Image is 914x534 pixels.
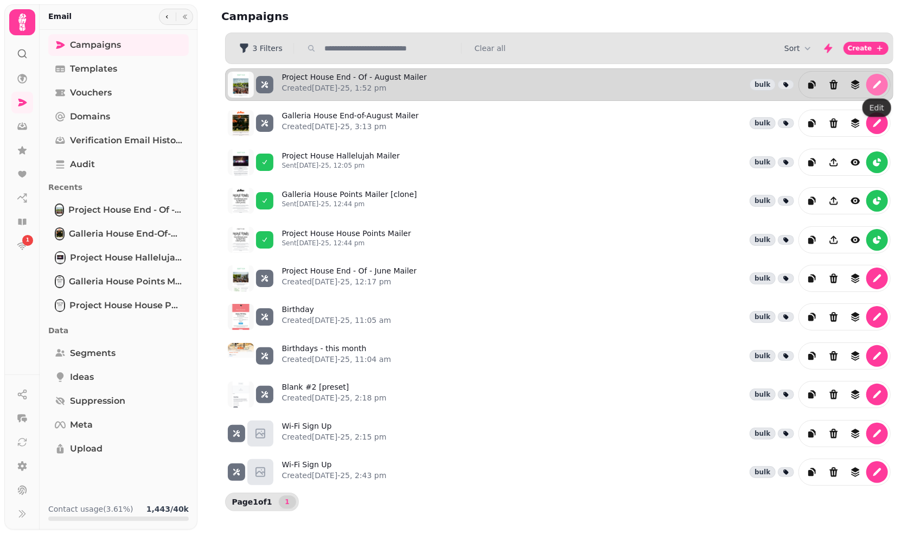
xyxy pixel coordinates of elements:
[282,276,417,287] p: Created [DATE]-25, 12:17 pm
[70,418,93,431] span: Meta
[843,42,889,55] button: Create
[69,299,182,312] span: Project House House Points Mailer
[228,227,254,253] img: aHR0cHM6Ly9zdGFtcGVkZS1zZXJ2aWNlLXByb2QtdGVtcGxhdGUtcHJldmlld3MuczMuZXUtd2VzdC0xLmFtYXpvbmF3cy5jb...
[70,62,117,75] span: Templates
[282,431,387,442] p: Created [DATE]-25, 2:15 pm
[823,423,845,444] button: Delete
[253,44,283,52] span: 3 Filters
[801,112,823,134] button: duplicate
[845,306,866,328] button: revisions
[70,134,182,147] span: Verification email history
[48,271,189,293] a: Galleria House Points Mailer [clone]Galleria House Points Mailer [clone]
[750,350,775,362] div: bulk
[750,389,775,400] div: bulk
[228,149,254,175] img: aHR0cHM6Ly9zdGFtcGVkZS1zZXJ2aWNlLXByb2QtdGVtcGxhdGUtcHJldmlld3MuczMuZXUtd2VzdC0xLmFtYXpvbmF3cy5jb...
[228,343,254,369] img: aHR0cHM6Ly9zdGFtcGVkZS1zZXJ2aWNlLXByb2QtdGVtcGxhdGUtcHJldmlld3MuczMuZXUtd2VzdC0xLmFtYXpvbmF3cy5jb...
[48,414,189,436] a: Meta
[26,237,29,244] span: 1
[845,190,866,212] button: view
[801,306,823,328] button: duplicate
[48,199,189,221] a: Project House End - Of - August MailerProject House End - Of - August Mailer
[56,276,63,287] img: Galleria House Points Mailer [clone]
[11,235,33,257] a: 1
[801,384,823,405] button: duplicate
[70,371,94,384] span: Ideas
[750,466,775,478] div: bulk
[823,190,845,212] button: Share campaign preview
[282,150,400,174] a: Project House Hallelujah MailerSent[DATE]-25, 12:05 pm
[801,74,823,96] button: duplicate
[282,265,417,291] a: Project House End - Of - June MailerCreated[DATE]-25, 12:17 pm
[48,106,189,128] a: Domains
[282,82,427,93] p: Created [DATE]-25, 1:52 pm
[282,421,387,447] a: Wi-Fi Sign UpCreated[DATE]-25, 2:15 pm
[282,354,392,365] p: Created [DATE]-25, 11:04 am
[48,11,72,22] h2: Email
[70,158,95,171] span: Audit
[801,461,823,483] button: duplicate
[866,384,888,405] button: edit
[68,204,182,217] span: Project House End - Of - August Mailer
[48,223,189,245] a: Galleria House End-of-August MailerGalleria House End-of-August Mailer
[221,9,430,24] h2: Campaigns
[866,306,888,328] button: edit
[70,110,110,123] span: Domains
[823,345,845,367] button: Delete
[228,72,254,98] img: aHR0cHM6Ly9zdGFtcGVkZS1zZXJ2aWNlLXByb2QtdGVtcGxhdGUtcHJldmlld3MuczMuZXUtd2VzdC0xLmFtYXpvbmF3cy5jb...
[845,151,866,173] button: view
[845,229,866,251] button: view
[48,154,189,175] a: Audit
[784,43,813,54] button: Sort
[750,272,775,284] div: bulk
[48,390,189,412] a: Suppression
[866,151,888,173] button: reports
[801,268,823,289] button: duplicate
[48,247,189,269] a: Project House Hallelujah MailerProject House Hallelujah Mailer
[48,295,189,316] a: Project House House Points MailerProject House House Points Mailer
[282,72,427,98] a: Project House End - Of - August MailerCreated[DATE]-25, 1:52 pm
[70,442,103,455] span: Upload
[801,151,823,173] button: duplicate
[48,177,189,197] p: Recents
[862,99,891,117] div: Edit
[228,497,277,507] p: Page 1 of 1
[228,265,254,291] img: aHR0cHM6Ly9zdGFtcGVkZS1zZXJ2aWNlLXByb2QtdGVtcGxhdGUtcHJldmlld3MuczMuZXUtd2VzdC0xLmFtYXpvbmF3cy5jb...
[475,43,506,54] button: Clear all
[56,228,63,239] img: Galleria House End-of-August Mailer
[845,423,866,444] button: revisions
[48,82,189,104] a: Vouchers
[70,347,116,360] span: Segments
[823,151,845,173] button: Share campaign preview
[48,438,189,460] a: Upload
[750,79,775,91] div: bulk
[750,117,775,129] div: bulk
[48,342,189,364] a: Segments
[823,112,845,134] button: Delete
[228,188,254,214] img: aHR0cHM6Ly9zdGFtcGVkZS1zZXJ2aWNlLXByb2QtdGVtcGxhdGUtcHJldmlld3MuczMuZXUtd2VzdC0xLmFtYXpvbmF3cy5jb...
[823,268,845,289] button: Delete
[823,306,845,328] button: Delete
[282,470,387,481] p: Created [DATE]-25, 2:43 pm
[282,200,417,208] p: Sent [DATE]-25, 12:44 pm
[56,205,63,215] img: Project House End - Of - August Mailer
[230,40,291,57] button: 3 Filters
[750,156,775,168] div: bulk
[56,252,65,263] img: Project House Hallelujah Mailer
[48,130,189,151] a: Verification email history
[48,366,189,388] a: Ideas
[866,423,888,444] button: edit
[283,499,292,505] span: 1
[48,321,189,340] p: Data
[823,74,845,96] button: Delete
[801,345,823,367] button: duplicate
[845,112,866,134] button: revisions
[282,239,411,247] p: Sent [DATE]-25, 12:44 pm
[69,227,182,240] span: Galleria House End-of-August Mailer
[48,504,133,514] p: Contact usage (3.61%)
[282,161,400,170] p: Sent [DATE]-25, 12:05 pm
[750,195,775,207] div: bulk
[279,495,296,508] nav: Pagination
[70,395,125,408] span: Suppression
[56,300,64,311] img: Project House House Points Mailer
[866,461,888,483] button: edit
